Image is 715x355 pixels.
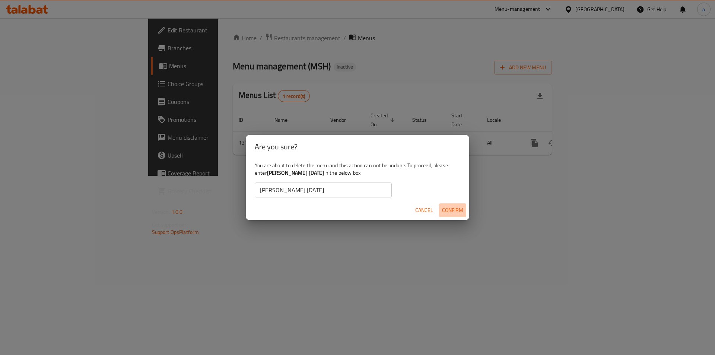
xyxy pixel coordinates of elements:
[415,206,433,215] span: Cancel
[412,203,436,217] button: Cancel
[442,206,463,215] span: Confirm
[255,141,460,153] h2: Are you sure?
[246,159,469,200] div: You are about to delete the menu and this action can not be undone. To proceed, please enter in t...
[267,168,324,178] b: [PERSON_NAME] [DATE]
[439,203,466,217] button: Confirm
